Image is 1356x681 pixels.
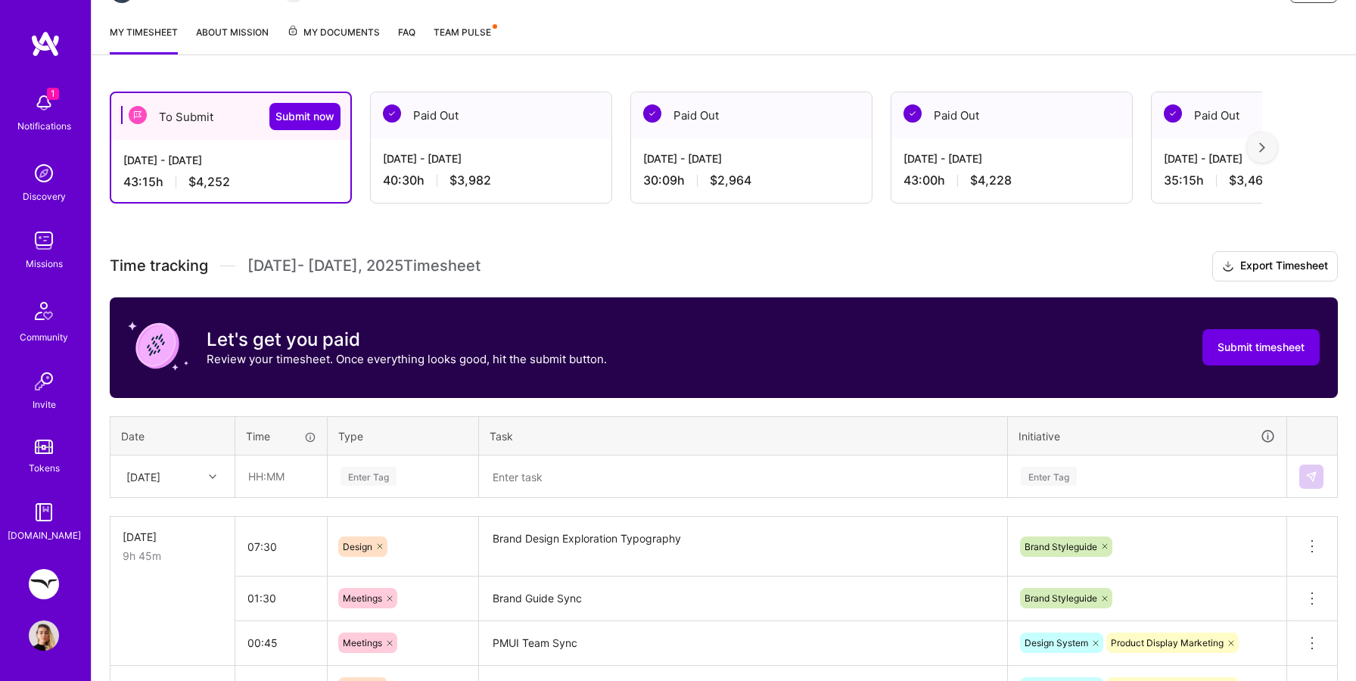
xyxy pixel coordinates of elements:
span: Team Pulse [434,26,491,38]
div: Time [246,428,316,444]
img: bell [29,88,59,118]
img: discovery [29,158,59,188]
div: [DATE] [126,468,160,484]
button: Submit timesheet [1202,329,1320,365]
div: [DATE] - [DATE] [123,152,338,168]
div: Enter Tag [1021,465,1077,488]
div: 30:09 h [643,173,860,188]
span: $4,228 [970,173,1012,188]
span: Submit timesheet [1218,340,1305,355]
div: 43:15 h [123,174,338,190]
span: 1 [47,88,59,100]
h3: Let's get you paid [207,328,607,351]
div: Discovery [23,188,66,204]
div: [DATE] - [DATE] [903,151,1120,166]
span: $4,252 [188,174,230,190]
span: Meetings [343,637,382,648]
span: Time tracking [110,257,208,275]
img: Freed: Marketing Designer [29,569,59,599]
span: [DATE] - [DATE] , 2025 Timesheet [247,257,481,275]
a: Freed: Marketing Designer [25,569,63,599]
img: Paid Out [383,104,401,123]
div: Paid Out [371,92,611,138]
div: Initiative [1019,428,1276,445]
input: HH:MM [235,578,327,618]
div: [DATE] - [DATE] [643,151,860,166]
span: My Documents [287,24,380,41]
span: $3,466 [1229,173,1270,188]
a: Team Pulse [434,24,496,54]
input: HH:MM [236,456,326,496]
div: Notifications [17,118,71,134]
th: Task [479,416,1008,456]
span: Design System [1025,637,1088,648]
textarea: PMUI Team Sync [481,623,1006,664]
input: HH:MM [235,527,327,567]
i: icon Chevron [209,473,216,480]
a: About Mission [196,24,269,54]
span: Product Display Marketing [1111,637,1224,648]
img: Paid Out [903,104,922,123]
img: Community [26,293,62,329]
span: Brand Styleguide [1025,541,1097,552]
img: Paid Out [1164,104,1182,123]
div: 9h 45m [123,548,222,564]
div: Community [20,329,68,345]
div: Paid Out [631,92,872,138]
button: Submit now [269,103,341,130]
img: logo [30,30,61,58]
span: $2,964 [710,173,751,188]
a: My Documents [287,24,380,54]
img: To Submit [129,106,147,124]
i: icon Download [1222,259,1234,275]
a: User Avatar [25,620,63,651]
div: Missions [26,256,63,272]
div: [DATE] - [DATE] [383,151,599,166]
div: 40:30 h [383,173,599,188]
div: Invite [33,396,56,412]
img: right [1259,142,1265,153]
span: Brand Styleguide [1025,592,1097,604]
textarea: Brand Guide Sync [481,578,1006,620]
input: HH:MM [235,623,327,663]
img: Invite [29,366,59,396]
textarea: Brand Design Exploration Typography [481,518,1006,575]
img: Submit [1305,471,1317,483]
div: 43:00 h [903,173,1120,188]
div: [DATE] [123,529,222,545]
div: Enter Tag [341,465,397,488]
img: guide book [29,497,59,527]
span: $3,982 [449,173,491,188]
div: Paid Out [891,92,1132,138]
th: Type [328,416,479,456]
th: Date [110,416,235,456]
div: To Submit [111,93,350,140]
div: Tokens [29,460,60,476]
img: Paid Out [643,104,661,123]
img: User Avatar [29,620,59,651]
div: [DOMAIN_NAME] [8,527,81,543]
a: FAQ [398,24,415,54]
img: tokens [35,440,53,454]
img: teamwork [29,225,59,256]
span: Meetings [343,592,382,604]
a: My timesheet [110,24,178,54]
button: Export Timesheet [1212,251,1338,281]
p: Review your timesheet. Once everything looks good, hit the submit button. [207,351,607,367]
span: Design [343,541,372,552]
img: coin [128,316,188,376]
span: Submit now [275,109,334,124]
